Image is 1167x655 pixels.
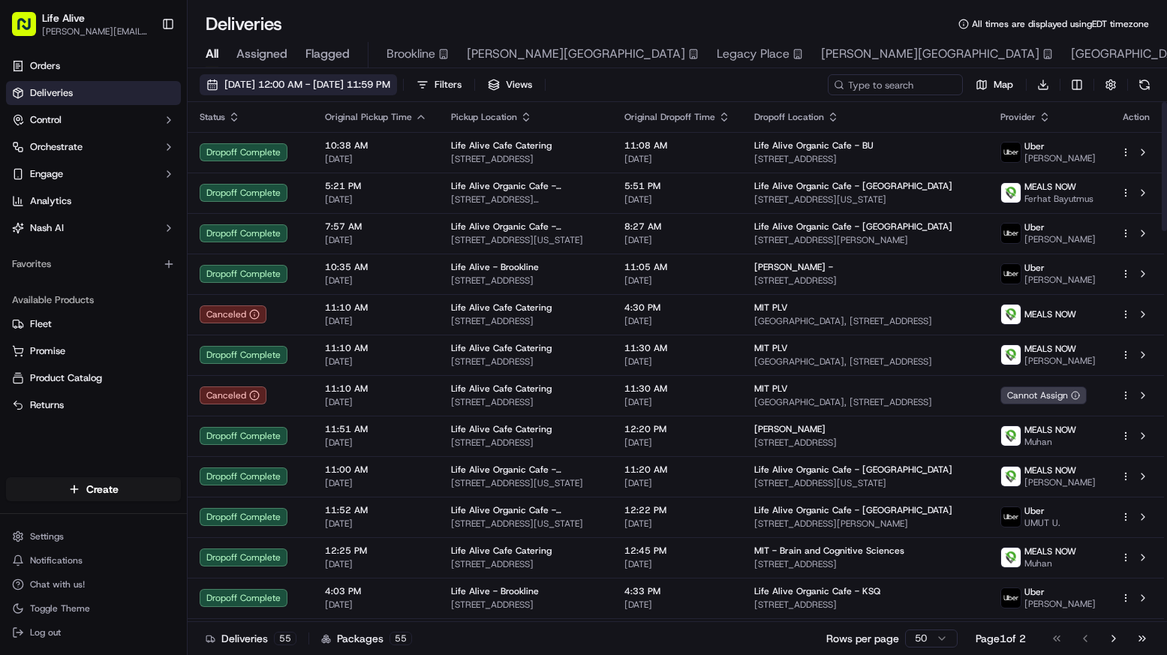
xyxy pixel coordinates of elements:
span: Nash AI [30,221,64,235]
span: Ferhat Bayutmus [1024,193,1093,205]
span: Settings [30,530,64,542]
img: melas_now_logo.png [1001,548,1021,567]
span: [DATE] [624,194,730,206]
span: [STREET_ADDRESS] [451,315,600,327]
span: Life Alive Organic Cafe - [GEOGRAPHIC_DATA] [754,180,952,192]
span: [DATE] [325,356,427,368]
span: Life Alive Organic Cafe - [GEOGRAPHIC_DATA] [754,464,952,476]
span: [GEOGRAPHIC_DATA], [STREET_ADDRESS] [754,396,976,408]
span: 4:03 PM [325,585,427,597]
span: [PERSON_NAME] [1024,233,1096,245]
img: uber-new-logo.jpeg [1001,143,1021,162]
span: [PERSON_NAME] [1024,274,1096,286]
span: 4:30 PM [624,302,730,314]
img: melas_now_logo.png [1001,183,1021,203]
span: Control [30,113,62,127]
button: Orchestrate [6,135,181,159]
button: Refresh [1134,74,1155,95]
button: Product Catalog [6,366,181,390]
span: [DATE] [325,477,427,489]
div: Available Products [6,288,181,312]
span: Life Alive Cafe Catering [451,140,552,152]
span: [STREET_ADDRESS][US_STATE] [754,194,976,206]
span: [PERSON_NAME][GEOGRAPHIC_DATA] [821,45,1039,63]
span: Fleet [30,317,52,331]
span: 11:51 AM [325,423,427,435]
span: Deliveries [30,86,73,100]
span: Life Alive Organic Cafe - [GEOGRAPHIC_DATA] [451,504,600,516]
span: Notifications [30,554,83,566]
span: 10:35 AM [325,261,427,273]
span: [STREET_ADDRESS] [451,153,600,165]
div: Start new chat [68,143,246,158]
div: 55 [274,632,296,645]
span: [PERSON_NAME] [1024,598,1096,610]
span: [STREET_ADDRESS] [754,437,976,449]
span: [STREET_ADDRESS][PERSON_NAME] [451,194,600,206]
span: [DATE] [325,437,427,449]
span: Dropoff Location [754,111,824,123]
a: Returns [12,398,175,412]
span: Muhan [1024,436,1076,448]
span: [STREET_ADDRESS][US_STATE] [754,477,976,489]
img: 1736555255976-a54dd68f-1ca7-489b-9aae-adbdc363a1c4 [30,274,42,286]
span: Life Alive Organic Cafe - [GEOGRAPHIC_DATA] [451,464,600,476]
span: 7:57 AM [325,221,427,233]
span: 11:52 AM [325,504,427,516]
span: [DATE] [325,153,427,165]
img: uber-new-logo.jpeg [1001,224,1021,243]
span: [DATE] [624,234,730,246]
button: Life Alive [42,11,85,26]
span: [STREET_ADDRESS] [451,558,600,570]
span: [DATE] [624,437,730,449]
span: 11:10 AM [325,383,427,395]
span: Create [86,482,119,497]
span: MEALS NOW [1024,545,1076,557]
span: Status [200,111,225,123]
button: Promise [6,339,181,363]
button: Canceled [200,386,266,404]
img: melas_now_logo.png [1001,426,1021,446]
span: [STREET_ADDRESS] [754,275,976,287]
span: [DATE] [624,356,730,368]
span: Life Alive Organic Cafe - [GEOGRAPHIC_DATA] [754,504,952,516]
span: [GEOGRAPHIC_DATA], [STREET_ADDRESS] [754,356,976,368]
span: Life Alive Organic Cafe - [GEOGRAPHIC_DATA] [754,221,952,233]
span: [STREET_ADDRESS] [451,599,600,611]
img: Klarizel Pensader [15,218,39,242]
div: Deliveries [206,631,296,646]
span: Orders [30,59,60,73]
span: [DATE] 12:00 AM - [DATE] 11:59 PM [224,78,390,92]
div: 💻 [127,337,139,349]
span: 11:08 AM [624,140,730,152]
span: • [127,233,132,245]
button: Filters [410,74,468,95]
span: Muhan [1024,557,1076,569]
span: [PERSON_NAME][GEOGRAPHIC_DATA] [467,45,685,63]
button: Canceled [200,305,266,323]
span: [DATE] [325,396,427,408]
a: Powered byPylon [106,371,182,383]
span: Filters [435,78,462,92]
span: [DATE] [624,153,730,165]
button: Notifications [6,550,181,571]
img: 1724597045416-56b7ee45-8013-43a0-a6f9-03cb97ddad50 [32,143,59,170]
span: [STREET_ADDRESS][US_STATE] [451,518,600,530]
a: Product Catalog [12,371,175,385]
span: Views [506,78,532,92]
p: Welcome 👋 [15,60,273,84]
img: uber-new-logo.jpeg [1001,507,1021,527]
span: 8:27 AM [624,221,730,233]
span: Knowledge Base [30,335,115,350]
span: All times are displayed using EDT timezone [972,18,1149,30]
span: Life Alive Cafe Catering [451,545,552,557]
img: melas_now_logo.png [1001,345,1021,365]
button: Returns [6,393,181,417]
span: Klarizel Pensader [47,233,124,245]
span: [DATE] [624,315,730,327]
button: Toggle Theme [6,598,181,619]
span: 11:30 AM [624,383,730,395]
button: Life Alive[PERSON_NAME][EMAIL_ADDRESS][DOMAIN_NAME] [6,6,155,42]
button: Settings [6,526,181,547]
